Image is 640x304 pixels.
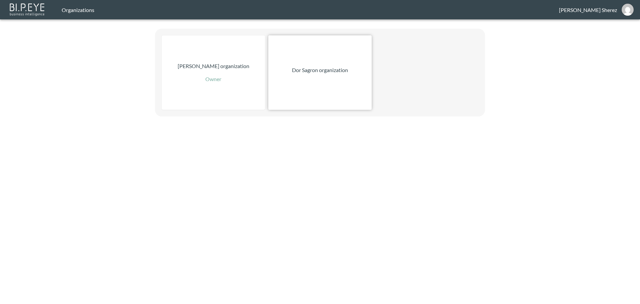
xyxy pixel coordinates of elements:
img: 7f1cc0c13fc86b218cd588550a649ee5 [622,4,634,16]
button: ariels@ibi.co.il [617,2,638,18]
p: Owner [205,75,221,83]
p: [PERSON_NAME] organization [178,62,249,70]
div: [PERSON_NAME] Sherez [559,7,617,13]
div: Organizations [62,7,559,13]
img: bipeye-logo [8,2,47,17]
p: Dor Sagron organization [292,66,348,74]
